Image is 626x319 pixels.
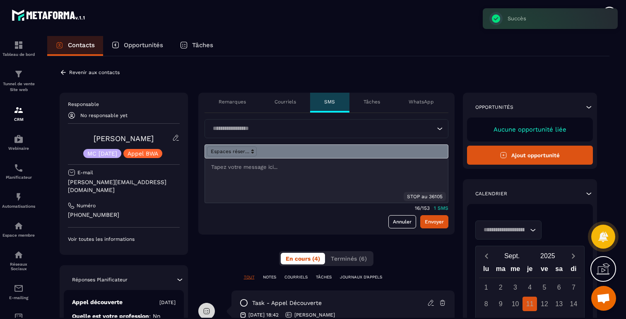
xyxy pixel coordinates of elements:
div: Search for option [205,119,448,138]
div: me [508,263,522,278]
div: ve [537,263,551,278]
p: E-mail [77,169,93,176]
a: [PERSON_NAME] [94,134,154,143]
p: NOTES [263,274,276,280]
div: 11 [522,297,537,311]
a: schedulerschedulerPlanificateur [2,157,35,186]
a: formationformationTunnel de vente Site web [2,63,35,99]
p: Revenir aux contacts [69,70,120,75]
img: logo [12,7,86,22]
p: [DATE] [159,299,176,306]
div: ma [494,263,508,278]
button: Next month [566,250,581,261]
button: Previous month [479,250,494,261]
button: Envoyer [420,215,448,228]
p: 153 [422,205,430,211]
p: [PERSON_NAME][EMAIL_ADDRESS][DOMAIN_NAME] [68,178,180,194]
span: En cours (4) [286,255,320,262]
p: COURRIELS [284,274,308,280]
p: Appel BWA [128,151,158,156]
button: En cours (4) [281,253,325,264]
p: Remarques [219,98,246,105]
img: automations [14,192,24,202]
p: E-mailing [2,295,35,300]
p: Tâches [364,98,380,105]
div: sa [552,263,566,278]
div: STOP au 36105 [404,192,446,201]
p: Calendrier [475,190,507,197]
img: formation [14,105,24,115]
p: Tableau de bord [2,52,35,57]
p: [PERSON_NAME] [294,312,335,318]
button: Open months overlay [494,249,530,263]
a: Annuler [388,215,416,228]
div: lu [479,263,493,278]
img: email [14,283,24,293]
p: SMS [324,98,335,105]
p: Espace membre [2,233,35,237]
div: 7 [566,280,581,295]
img: automations [14,221,24,231]
a: automationsautomationsWebinaire [2,128,35,157]
div: 13 [552,297,566,311]
p: CRM [2,117,35,122]
p: WhatsApp [409,98,434,105]
div: Search for option [475,221,542,240]
div: 4 [522,280,537,295]
div: 10 [508,297,522,311]
p: Planificateur [2,175,35,180]
p: JOURNAUX D'APPELS [340,274,382,280]
p: Webinaire [2,146,35,151]
span: Terminés (6) [331,255,367,262]
p: Réponses Planificateur [72,276,128,283]
input: Search for option [210,124,435,133]
p: Tâches [192,41,213,49]
p: 16/ [415,205,422,211]
img: social-network [14,250,24,260]
p: Opportunités [124,41,163,49]
div: 8 [479,297,494,311]
img: automations [14,134,24,144]
input: Search for option [481,225,528,235]
p: [PHONE_NUMBER] [68,211,180,219]
div: 5 [537,280,551,295]
div: 1 [479,280,494,295]
a: Contacts [47,36,103,56]
button: Open years overlay [530,249,566,263]
p: Voir toutes les informations [68,236,180,242]
div: 3 [508,280,522,295]
img: formation [14,40,24,50]
a: automationsautomationsEspace membre [2,215,35,244]
p: Numéro [77,202,96,209]
p: Responsable [68,101,180,108]
a: social-networksocial-networkRéseaux Sociaux [2,244,35,277]
p: MC [DATE] [87,151,117,156]
a: emailemailE-mailing [2,277,35,306]
p: Réseaux Sociaux [2,262,35,271]
a: Opportunités [103,36,171,56]
a: automationsautomationsAutomatisations [2,186,35,215]
div: 6 [552,280,566,295]
div: 9 [494,297,508,311]
a: Tâches [171,36,222,56]
img: formation [14,69,24,79]
p: Opportunités [475,104,513,110]
a: formationformationCRM [2,99,35,128]
p: TOUT [244,274,255,280]
p: TÂCHES [316,274,332,280]
button: Ajout opportunité [467,146,593,165]
p: Appel découverte [72,298,123,306]
p: No responsable yet [80,113,128,118]
a: formationformationTableau de bord [2,34,35,63]
p: Tunnel de vente Site web [2,81,35,93]
p: Aucune opportunité liée [475,126,585,133]
p: [DATE] 18:42 [248,312,279,318]
p: Contacts [68,41,95,49]
button: Terminés (6) [326,253,372,264]
p: Courriels [274,98,296,105]
p: task - Appel découverte [252,299,322,307]
p: Automatisations [2,204,35,209]
p: 1 SMS [434,205,448,211]
div: di [566,263,581,278]
div: 12 [537,297,551,311]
